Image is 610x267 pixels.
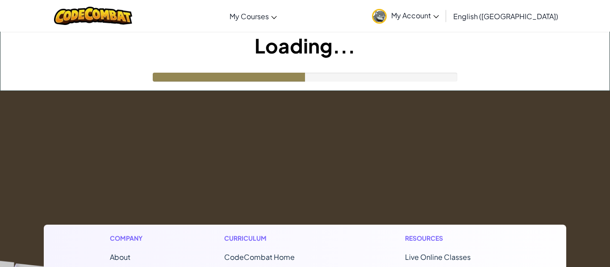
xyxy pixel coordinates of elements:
[110,234,151,243] h1: Company
[110,252,130,262] a: About
[372,9,387,24] img: avatar
[224,234,332,243] h1: Curriculum
[0,32,610,59] h1: Loading...
[449,4,563,28] a: English ([GEOGRAPHIC_DATA])
[230,12,269,21] span: My Courses
[405,234,500,243] h1: Resources
[54,7,132,25] img: CodeCombat logo
[405,252,471,262] a: Live Online Classes
[391,11,439,20] span: My Account
[453,12,558,21] span: English ([GEOGRAPHIC_DATA])
[224,252,295,262] span: CodeCombat Home
[368,2,443,30] a: My Account
[225,4,281,28] a: My Courses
